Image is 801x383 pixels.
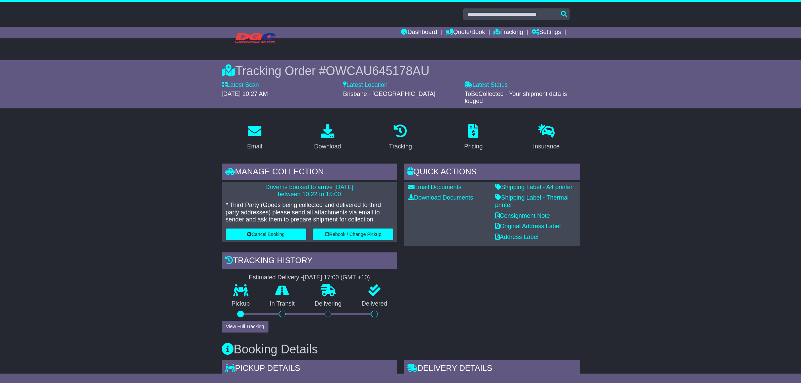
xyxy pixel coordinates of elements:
[495,212,550,219] a: Consignment Note
[303,274,370,281] div: [DATE] 17:00 (GMT +10)
[222,360,397,378] div: Pickup Details
[389,142,412,151] div: Tracking
[222,91,268,97] span: [DATE] 10:27 AM
[445,27,485,38] a: Quote/Book
[495,184,573,190] a: Shipping Label - A4 printer
[314,142,341,151] div: Download
[352,300,397,308] p: Delivered
[222,164,397,182] div: Manage collection
[226,229,306,240] button: Cancel Booking
[310,122,345,153] a: Download
[222,252,397,271] div: Tracking history
[305,300,352,308] p: Delivering
[343,91,435,97] span: Brisbane - [GEOGRAPHIC_DATA]
[226,184,393,198] p: Driver is booked to arrive [DATE] between 10:22 to 15:00
[222,81,259,89] label: Latest Scan
[401,27,437,38] a: Dashboard
[494,27,523,38] a: Tracking
[404,164,580,182] div: Quick Actions
[222,64,580,78] div: Tracking Order #
[495,194,569,208] a: Shipping Label - Thermal printer
[226,202,393,223] p: * Third Party (Goods being collected and delivered to third party addresses) please send all atta...
[464,142,483,151] div: Pricing
[533,142,560,151] div: Insurance
[465,91,567,105] span: ToBeCollected - Your shipment data is lodged
[222,274,397,281] div: Estimated Delivery -
[532,27,561,38] a: Settings
[222,321,268,333] button: View Full Tracking
[343,81,388,89] label: Latest Location
[495,234,539,240] a: Address Label
[408,184,462,190] a: Email Documents
[404,360,580,378] div: Delivery Details
[326,64,429,78] span: OWCAU645178AU
[495,223,561,230] a: Original Address Label
[465,81,508,89] label: Latest Status
[460,122,487,153] a: Pricing
[260,300,305,308] p: In Transit
[243,122,266,153] a: Email
[529,122,564,153] a: Insurance
[408,194,473,201] a: Download Documents
[385,122,416,153] a: Tracking
[222,343,580,356] h3: Booking Details
[313,229,393,240] button: Rebook / Change Pickup
[222,300,260,308] p: Pickup
[247,142,262,151] div: Email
